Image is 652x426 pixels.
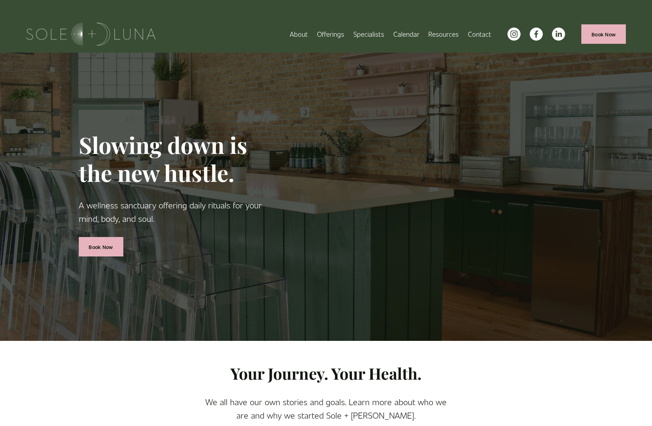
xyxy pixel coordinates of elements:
[202,395,450,422] p: We all have our own stories and goals. Learn more about who we are and why we started Sole + [PER...
[79,198,283,225] p: A wellness sanctuary offering daily rituals for your mind, body, and soul.
[26,23,156,46] img: Sole + Luna
[353,28,384,40] a: Specialists
[581,24,626,44] a: Book Now
[290,28,308,40] a: About
[552,28,565,41] a: LinkedIn
[428,28,459,40] a: folder dropdown
[393,28,419,40] a: Calendar
[230,363,422,384] strong: Your Journey. Your Health.
[530,28,543,41] a: facebook-unauth
[317,28,344,40] a: folder dropdown
[468,28,491,40] a: Contact
[79,131,283,187] h1: Slowing down is the new hustle.
[428,29,459,40] span: Resources
[79,237,123,256] a: Book Now
[317,29,344,40] span: Offerings
[507,28,521,41] a: instagram-unauth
